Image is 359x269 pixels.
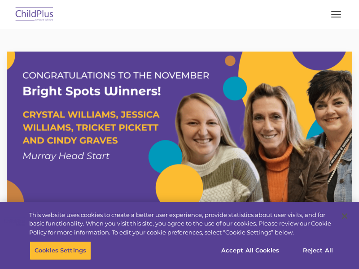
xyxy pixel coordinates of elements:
button: Accept All Cookies [216,241,284,260]
button: Reject All [290,241,346,260]
button: Cookies Settings [30,241,91,260]
img: ChildPlus by Procare Solutions [13,4,56,25]
button: Close [335,206,355,226]
div: This website uses cookies to create a better user experience, provide statistics about user visit... [29,211,334,237]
